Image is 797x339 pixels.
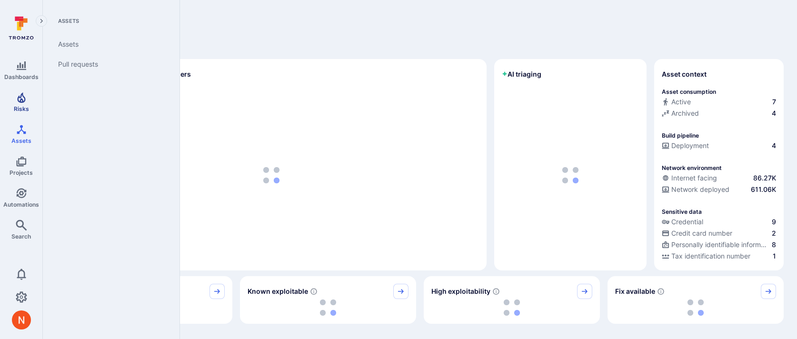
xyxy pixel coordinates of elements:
div: Configured deployment pipeline [662,141,776,152]
svg: EPSS score ≥ 0.7 [492,288,500,295]
span: Projects [10,169,33,176]
span: Discover [56,40,784,53]
img: Loading... [562,167,578,183]
h2: AI triaging [502,70,541,79]
div: Neeren Patki [12,310,31,329]
button: Expand navigation menu [36,15,47,27]
a: Credential9 [662,217,776,227]
span: Risks [14,105,29,112]
span: Tax identification number [671,251,750,261]
span: 7 [772,97,776,107]
a: Tax identification number1 [662,251,776,261]
span: Dashboards [4,73,39,80]
span: Assets [50,17,168,25]
p: Network environment [662,164,722,171]
div: Tax identification number [662,251,750,261]
a: Pull requests [50,54,168,74]
a: Personally identifiable information (PII)8 [662,240,776,249]
img: Loading... [320,299,336,316]
div: Personally identifiable information (PII) [662,240,770,249]
i: Expand navigation menu [38,17,45,25]
img: Loading... [263,167,279,183]
span: 86.27K [753,173,776,183]
div: loading spinner [248,299,408,316]
span: Deployment [671,141,709,150]
div: Network deployed [662,185,729,194]
svg: Confirmed exploitable by KEV [310,288,318,295]
div: Archived [662,109,699,118]
div: Deployment [662,141,709,150]
div: Known exploitable [240,276,416,324]
div: Code repository is archived [662,109,776,120]
span: 1 [773,251,776,261]
div: loading spinner [431,299,592,316]
div: loading spinner [615,299,776,316]
span: 9 [772,217,776,227]
span: Assets [11,137,31,144]
span: 4 [772,141,776,150]
div: Internet facing [662,173,717,183]
img: ACg8ocIprwjrgDQnDsNSk9Ghn5p5-B8DpAKWoJ5Gi9syOE4K59tr4Q=s96-c [12,310,31,329]
a: Deployment4 [662,141,776,150]
div: Evidence indicative of processing personally identifiable information [662,240,776,251]
img: Loading... [504,299,520,316]
div: High exploitability [424,276,600,324]
a: Active7 [662,97,776,107]
span: Search [11,233,31,240]
span: 8 [772,240,776,249]
span: Fix available [615,287,655,296]
div: Credit card number [662,229,732,238]
span: Known exploitable [248,287,308,296]
div: Active [662,97,691,107]
p: Sensitive data [662,208,702,215]
span: 611.06K [751,185,776,194]
div: loading spinner [64,88,479,263]
span: High exploitability [431,287,490,296]
div: Credential [662,217,703,227]
span: Automations [3,201,39,208]
span: 2 [772,229,776,238]
span: Credential [671,217,703,227]
span: Internet facing [671,173,717,183]
div: Evidence indicative of processing tax identification numbers [662,251,776,263]
span: 4 [772,109,776,118]
span: Credit card number [671,229,732,238]
a: Archived4 [662,109,776,118]
svg: Vulnerabilities with fix available [657,288,665,295]
span: Active [671,97,691,107]
div: Commits seen in the last 180 days [662,97,776,109]
span: Network deployed [671,185,729,194]
span: Asset context [662,70,707,79]
a: Internet facing86.27K [662,173,776,183]
div: Evidence indicative of processing credit card numbers [662,229,776,240]
p: Build pipeline [662,132,699,139]
div: Evidence that an asset is internet facing [662,173,776,185]
div: Evidence indicative of handling user or service credentials [662,217,776,229]
p: Asset consumption [662,88,716,95]
img: Loading... [687,299,704,316]
a: Assets [50,34,168,54]
a: Credit card number2 [662,229,776,238]
div: Fix available [608,276,784,324]
span: Personally identifiable information (PII) [671,240,770,249]
span: Archived [671,109,699,118]
a: Network deployed611.06K [662,185,776,194]
div: loading spinner [502,88,639,263]
div: Evidence that the asset is packaged and deployed somewhere [662,185,776,196]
